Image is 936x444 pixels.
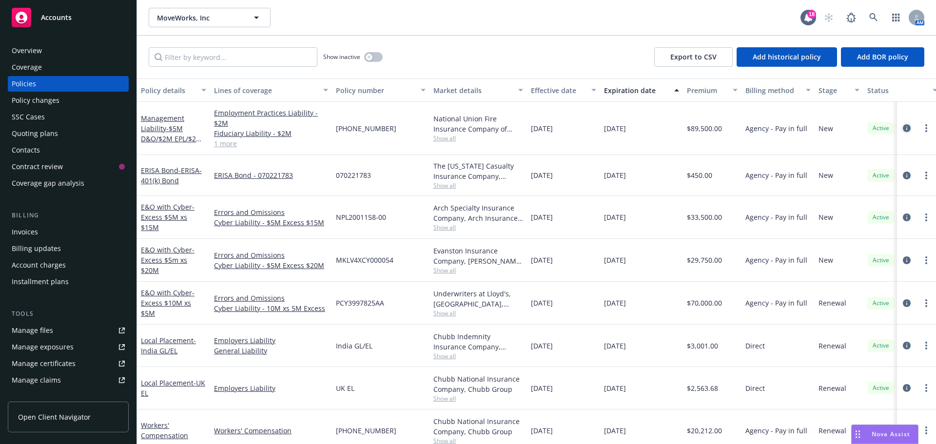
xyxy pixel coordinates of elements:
span: [DATE] [531,123,553,134]
div: Coverage [12,59,42,75]
span: [DATE] [604,298,626,308]
div: Billing [8,211,129,220]
span: Export to CSV [670,52,717,61]
a: circleInformation [901,382,913,394]
span: Active [871,299,891,308]
a: Policies [8,76,129,92]
a: Cyber Liability - $5M Excess $15M [214,217,328,228]
a: Manage certificates [8,356,129,371]
span: NPL2001158-00 [336,212,386,222]
a: Employers Liability [214,335,328,346]
a: more [920,122,932,134]
span: $70,000.00 [687,298,722,308]
span: Active [871,384,891,392]
span: Renewal [819,383,846,393]
button: Nova Assist [851,425,918,444]
span: Agency - Pay in full [745,298,807,308]
span: New [819,255,833,265]
a: Employment Practices Liability - $2M [214,108,328,128]
span: $29,750.00 [687,255,722,265]
div: Status [867,85,927,96]
div: Policy changes [12,93,59,108]
div: Quoting plans [12,126,58,141]
div: Installment plans [12,274,69,290]
span: [DATE] [604,341,626,351]
span: [DATE] [531,383,553,393]
div: Coverage gap analysis [12,175,84,191]
span: - Excess $10M xs $5M [141,288,195,318]
div: Contacts [12,142,40,158]
div: The [US_STATE] Casualty Insurance Company, Liberty Mutual [433,161,523,181]
a: Report a Bug [841,8,861,27]
a: Manage claims [8,372,129,388]
span: [DATE] [604,425,626,436]
button: Stage [815,78,863,102]
a: Cyber Liability - 10M xs 5M Excess [214,303,328,313]
a: Coverage gap analysis [8,175,129,191]
span: [DATE] [531,298,553,308]
div: SSC Cases [12,109,45,125]
button: Policy number [332,78,429,102]
span: Show all [433,181,523,190]
span: Renewal [819,341,846,351]
div: Chubb National Insurance Company, Chubb Group [433,416,523,437]
input: Filter by keyword... [149,47,317,67]
div: Billing updates [12,241,61,256]
span: Add historical policy [753,52,821,61]
span: - Excess $5M xs $15M [141,202,195,232]
a: General Liability [214,346,328,356]
div: Drag to move [852,425,864,444]
a: E&O with Cyber [141,288,195,318]
div: National Union Fire Insurance Company of [GEOGRAPHIC_DATA], [GEOGRAPHIC_DATA], AIG [433,114,523,134]
span: Show all [433,309,523,317]
div: Stage [819,85,849,96]
span: $89,500.00 [687,123,722,134]
a: Workers' Compensation [141,421,188,440]
button: Add historical policy [737,47,837,67]
span: - UK EL [141,378,205,398]
span: $20,212.00 [687,425,722,436]
div: Manage certificates [12,356,76,371]
div: Chubb National Insurance Company, Chubb Group [433,374,523,394]
span: Active [871,213,891,222]
span: [DATE] [604,170,626,180]
span: MKLV4XCY000054 [336,255,393,265]
div: Policy number [336,85,415,96]
span: [DATE] [531,341,553,351]
button: Market details [429,78,527,102]
a: more [920,425,932,436]
span: Renewal [819,425,846,436]
a: Account charges [8,257,129,273]
a: Overview [8,43,129,58]
span: $450.00 [687,170,712,180]
a: Policy changes [8,93,129,108]
span: Show all [433,134,523,142]
a: Local Placement [141,336,196,355]
a: Workers' Compensation [214,425,328,436]
a: Billing updates [8,241,129,256]
span: [DATE] [604,212,626,222]
span: India GL/EL [336,341,372,351]
a: Contacts [8,142,129,158]
a: ERISA Bond - 070221783 [214,170,328,180]
div: Overview [12,43,42,58]
a: circleInformation [901,340,913,351]
span: $3,001.00 [687,341,718,351]
div: Policies [12,76,36,92]
a: more [920,212,932,223]
div: Manage BORs [12,389,58,405]
span: $2,563.68 [687,383,718,393]
span: Agency - Pay in full [745,255,807,265]
span: [DATE] [604,255,626,265]
button: MoveWorks, Inc [149,8,271,27]
span: Show all [433,352,523,360]
div: 18 [807,10,816,19]
div: Lines of coverage [214,85,317,96]
span: Agency - Pay in full [745,425,807,436]
div: Invoices [12,224,38,240]
a: Start snowing [819,8,838,27]
span: $33,500.00 [687,212,722,222]
span: Renewal [819,298,846,308]
span: [DATE] [531,170,553,180]
span: - Excess $5m xs $20M [141,245,195,275]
